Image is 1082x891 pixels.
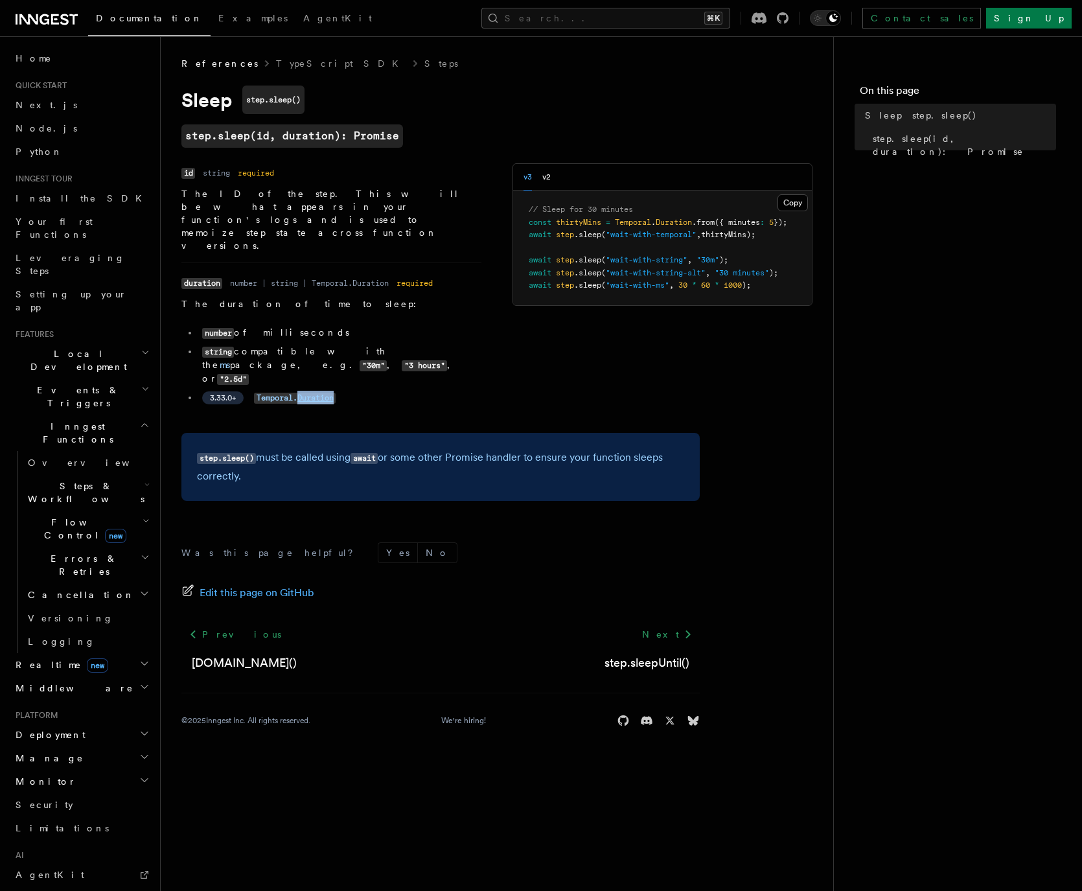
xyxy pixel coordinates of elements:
[10,174,73,184] span: Inngest tour
[181,57,258,70] span: References
[601,281,606,290] span: (
[16,800,73,810] span: Security
[606,218,610,227] span: =
[254,392,336,402] a: Temporal.Duration
[202,347,234,358] code: string
[28,613,113,623] span: Versioning
[10,210,152,246] a: Your first Functions
[10,283,152,319] a: Setting up your app
[238,168,274,178] dd: required
[181,124,403,148] a: step.sleep(id, duration): Promise
[601,230,606,239] span: (
[351,453,378,464] code: await
[865,109,977,122] span: Sleep step.sleep()
[873,132,1056,158] span: step.sleep(id, duration): Promise
[424,57,458,70] a: Steps
[10,770,152,793] button: Monitor
[10,93,152,117] a: Next.js
[604,654,689,672] a: step.sleepUntil()
[197,453,256,464] code: step.sleep()
[634,623,700,646] a: Next
[868,127,1056,163] a: step.sleep(id, duration): Promise
[601,268,606,277] span: (
[16,193,150,203] span: Install the SDK
[16,100,77,110] span: Next.js
[23,552,141,578] span: Errors & Retries
[774,218,787,227] span: });
[96,13,203,23] span: Documentation
[16,823,109,833] span: Limitations
[696,255,719,264] span: "30m"
[481,8,730,29] button: Search...⌘K
[10,140,152,163] a: Python
[704,12,722,25] kbd: ⌘K
[200,584,314,602] span: Edit this page on GitHub
[542,164,551,191] button: v2
[254,393,336,404] code: Temporal.Duration
[181,86,700,114] h1: Sleep
[197,448,684,485] p: must be called using or some other Promise handler to ensure your function sleeps correctly.
[23,474,152,511] button: Steps & Workflows
[769,218,774,227] span: 5
[719,255,728,264] span: );
[606,281,669,290] span: "wait-with-ms"
[529,255,551,264] span: await
[760,218,765,227] span: :
[181,715,310,726] div: © 2025 Inngest Inc. All rights reserved.
[360,360,387,371] code: "30m"
[23,588,135,601] span: Cancellation
[556,281,574,290] span: step
[218,13,288,23] span: Examples
[862,8,981,29] a: Contact sales
[606,268,706,277] span: "wait-with-string-alt"
[10,342,152,378] button: Local Development
[10,420,140,446] span: Inngest Functions
[441,715,486,726] a: We're hiring!
[10,187,152,210] a: Install the SDK
[715,268,769,277] span: "30 minutes"
[230,278,389,288] dd: number | string | Temporal.Duration
[524,164,532,191] button: v3
[303,13,372,23] span: AgentKit
[105,529,126,543] span: new
[10,752,84,765] span: Manage
[615,218,651,227] span: Temporal
[678,281,687,290] span: 30
[202,328,234,339] code: number
[10,451,152,653] div: Inngest Functions
[181,546,362,559] p: Was this page helpful?
[10,80,67,91] span: Quick start
[574,268,601,277] span: .sleep
[181,623,288,646] a: Previous
[769,268,778,277] span: );
[10,47,152,70] a: Home
[295,4,380,35] a: AgentKit
[696,230,701,239] span: ,
[10,415,152,451] button: Inngest Functions
[529,281,551,290] span: await
[10,329,54,340] span: Features
[10,728,86,741] span: Deployment
[23,583,152,607] button: Cancellation
[10,384,141,410] span: Events & Triggers
[10,682,133,695] span: Middleware
[529,230,551,239] span: await
[556,268,574,277] span: step
[10,246,152,283] a: Leveraging Steps
[402,360,447,371] code: "3 hours"
[16,146,63,157] span: Python
[217,374,249,385] code: "2.5d"
[724,281,742,290] span: 1000
[198,345,481,386] li: compatible with the package, e.g. , , or
[574,255,601,264] span: .sleep
[16,123,77,133] span: Node.js
[986,8,1072,29] a: Sign Up
[606,255,687,264] span: "wait-with-string"
[397,278,433,288] dd: required
[192,654,297,672] a: [DOMAIN_NAME]()
[23,516,143,542] span: Flow Control
[23,480,144,505] span: Steps & Workflows
[28,457,161,468] span: Overview
[10,347,141,373] span: Local Development
[16,216,93,240] span: Your first Functions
